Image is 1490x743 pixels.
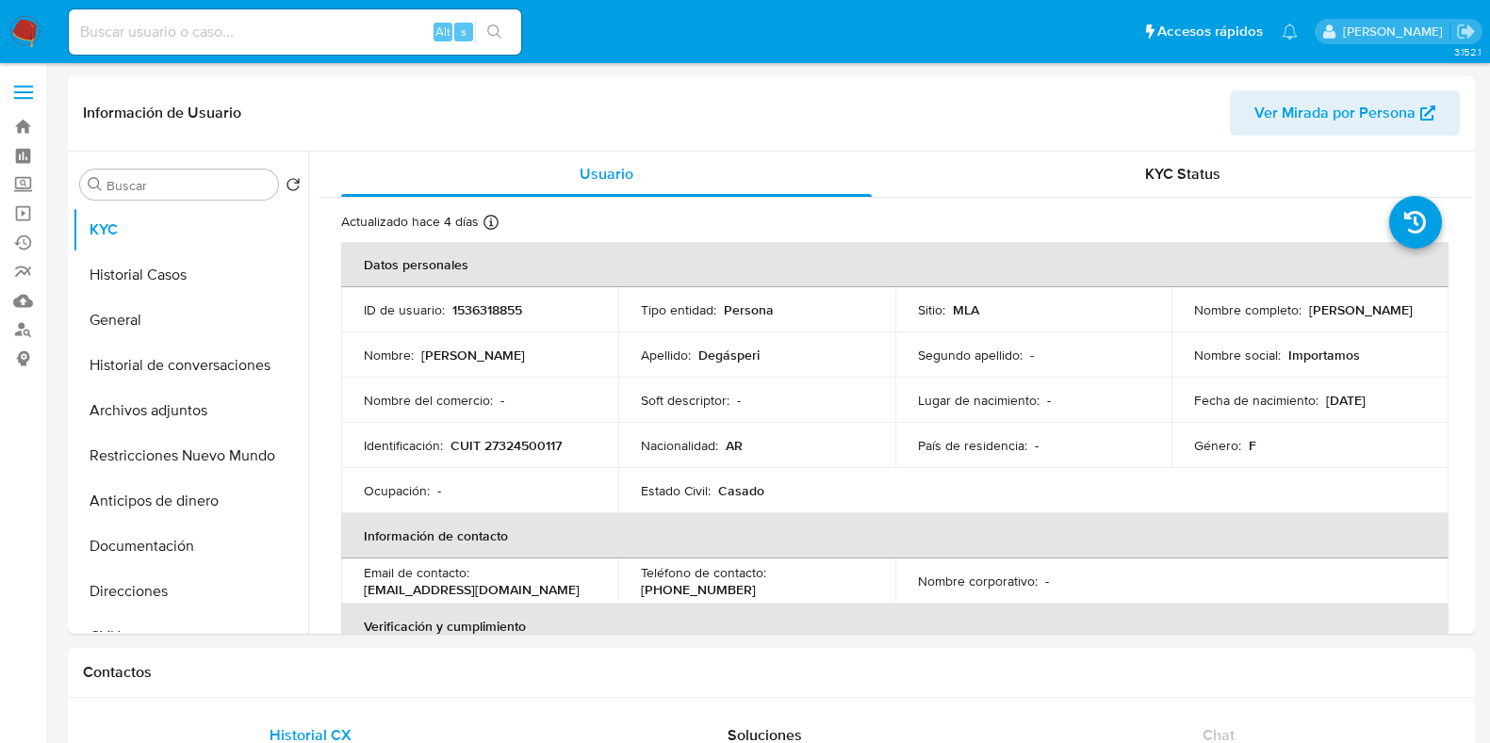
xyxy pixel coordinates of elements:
[286,177,301,198] button: Volver al orden por defecto
[73,343,308,388] button: Historial de conversaciones
[1194,301,1302,318] p: Nombre completo :
[1309,301,1413,318] p: [PERSON_NAME]
[364,482,430,499] p: Ocupación :
[364,581,580,598] p: [EMAIL_ADDRESS][DOMAIN_NAME]
[1035,437,1039,454] p: -
[641,437,718,454] p: Nacionalidad :
[73,207,308,252] button: KYC
[1326,392,1366,409] p: [DATE]
[73,433,308,478] button: Restricciones Nuevo Mundo
[69,20,521,44] input: Buscar usuario o caso...
[500,392,504,409] p: -
[918,437,1027,454] p: País de residencia :
[1456,22,1476,41] a: Salir
[73,614,308,659] button: CVU
[364,347,414,363] p: Nombre :
[364,564,469,581] p: Email de contacto :
[475,19,514,45] button: search-icon
[364,392,493,409] p: Nombre del comercio :
[341,604,1449,649] th: Verificación y cumplimiento
[83,104,241,122] h1: Información de Usuario
[1145,163,1220,185] span: KYC Status
[341,513,1449,558] th: Información de contacto
[641,564,766,581] p: Teléfono de contacto :
[364,301,445,318] p: ID de usuario :
[106,177,270,194] input: Buscar
[1045,573,1049,590] p: -
[1343,23,1449,40] p: florencia.lera@mercadolibre.com
[450,437,562,454] p: CUIT 27324500117
[726,437,743,454] p: AR
[737,392,741,409] p: -
[73,388,308,433] button: Archivos adjuntos
[73,569,308,614] button: Direcciones
[1282,24,1298,40] a: Notificaciones
[83,663,1460,682] h1: Contactos
[73,524,308,569] button: Documentación
[918,573,1038,590] p: Nombre corporativo :
[1194,347,1281,363] p: Nombre social :
[1194,437,1241,454] p: Género :
[918,301,945,318] p: Sitio :
[73,252,308,298] button: Historial Casos
[341,213,479,231] p: Actualizado hace 4 días
[1194,392,1318,409] p: Fecha de nacimiento :
[953,301,979,318] p: MLA
[918,392,1040,409] p: Lugar de nacimiento :
[435,23,450,40] span: Alt
[1288,347,1360,363] p: Importamos
[461,23,467,40] span: s
[437,482,441,499] p: -
[641,392,729,409] p: Soft descriptor :
[1254,90,1416,136] span: Ver Mirada por Persona
[641,347,691,363] p: Apellido :
[698,347,760,363] p: Degásperi
[421,347,525,363] p: [PERSON_NAME]
[1249,437,1256,454] p: F
[73,478,308,524] button: Anticipos de dinero
[452,301,522,318] p: 1536318855
[1047,392,1051,409] p: -
[73,298,308,343] button: General
[1030,347,1034,363] p: -
[341,242,1449,287] th: Datos personales
[364,437,443,454] p: Identificación :
[718,482,764,499] p: Casado
[1230,90,1460,136] button: Ver Mirada por Persona
[641,301,716,318] p: Tipo entidad :
[1157,22,1263,41] span: Accesos rápidos
[918,347,1023,363] p: Segundo apellido :
[641,581,756,598] p: [PHONE_NUMBER]
[641,482,711,499] p: Estado Civil :
[724,301,774,318] p: Persona
[580,163,633,185] span: Usuario
[88,177,103,192] button: Buscar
